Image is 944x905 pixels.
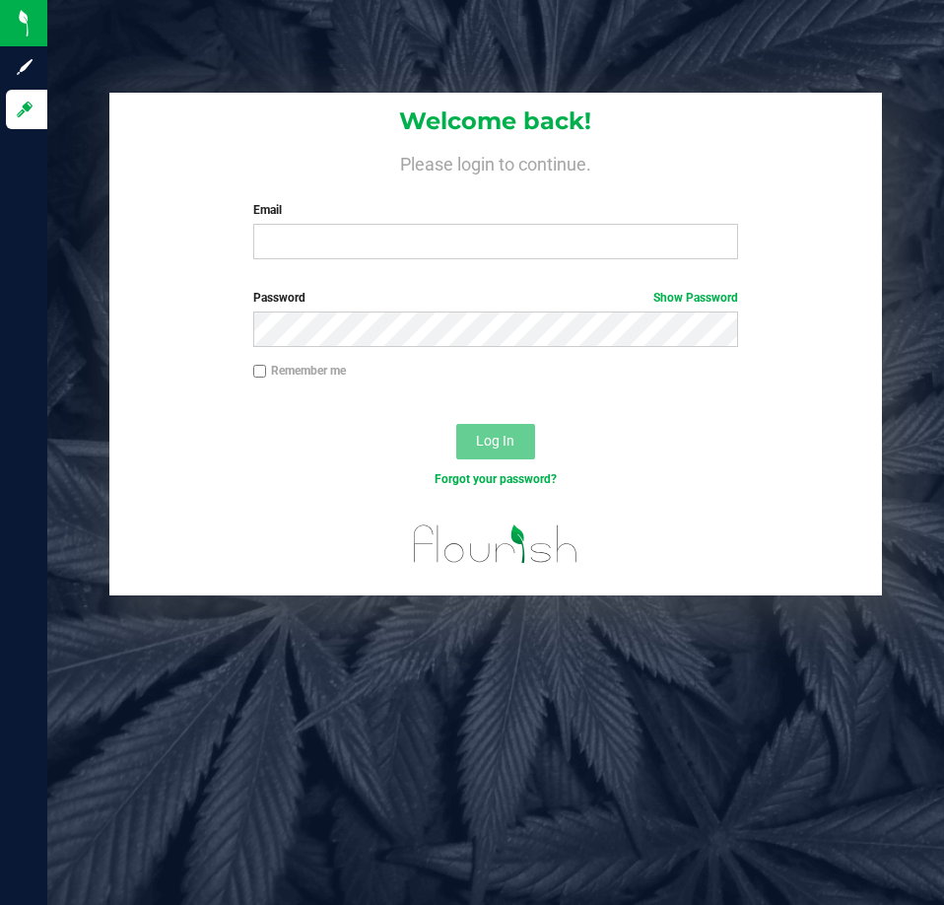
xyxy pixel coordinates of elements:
a: Show Password [653,291,738,305]
h4: Please login to continue. [109,150,881,174]
button: Log In [456,424,535,459]
inline-svg: Sign up [15,57,34,77]
h1: Welcome back! [109,108,881,134]
inline-svg: Log in [15,100,34,119]
img: flourish_logo.svg [399,509,592,580]
span: Log In [476,433,514,449]
label: Email [253,201,738,219]
input: Remember me [253,365,267,379]
a: Forgot your password? [435,472,557,486]
label: Remember me [253,362,346,380]
span: Password [253,291,305,305]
